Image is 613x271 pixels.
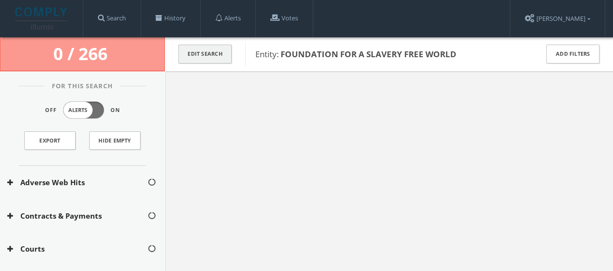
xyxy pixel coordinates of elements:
button: Hide Empty [89,131,141,150]
button: Adverse Web Hits [7,177,147,188]
button: Contracts & Payments [7,210,147,222]
span: 0 / 266 [53,42,111,65]
button: Courts [7,243,147,255]
span: For This Search [45,81,120,91]
span: Entity: [255,48,456,60]
button: Add Filters [546,45,599,64]
span: On [110,106,120,114]
img: illumis [15,7,69,30]
b: FOUNDATION FOR A SLAVERY FREE WORLD [281,48,456,60]
button: Edit Search [178,45,232,64]
a: Export [24,131,76,150]
span: Off [45,106,57,114]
